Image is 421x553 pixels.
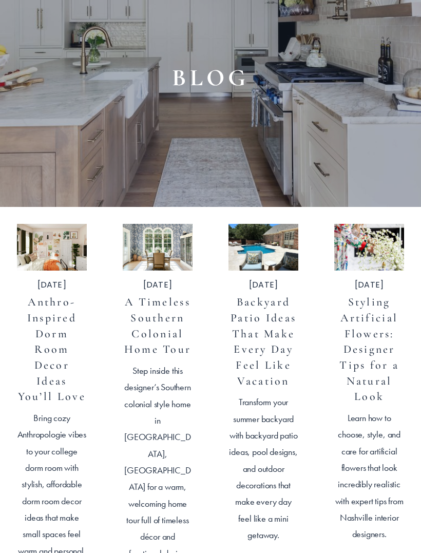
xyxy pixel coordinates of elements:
time: [DATE] [355,281,384,290]
a: Anthro-Inspired Dorm Room Decor Ideas You’ll Love [18,296,86,404]
a: Styling Artificial Flowers: Designer Tips for a Natural Look [339,296,399,404]
p: Transform your summer backyard with backyard patio ideas, pool designs, and outdoor decorations t... [228,394,298,544]
p: Learn how to choose, style, and care for artificial flowers that look incredibly realistic with e... [334,410,404,543]
h1: BLOG [164,62,257,94]
img: Styling Artificial Flowers: Designer Tips for a Natural Look [334,224,404,272]
time: [DATE] [249,281,278,290]
img: A Timeless Southern Colonial Home Tour [122,224,193,272]
img: Anthro-Inspired Dorm Room Decor Ideas You’ll Love [16,224,87,272]
img: Backyard Patio Ideas That Make Every Day Feel Like Vacation [228,224,298,272]
a: A Timeless Southern Colonial Home Tour [124,296,192,356]
time: [DATE] [37,281,66,290]
a: Backyard Patio Ideas That Make Every Day Feel Like Vacation [231,296,296,388]
time: [DATE] [143,281,172,290]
